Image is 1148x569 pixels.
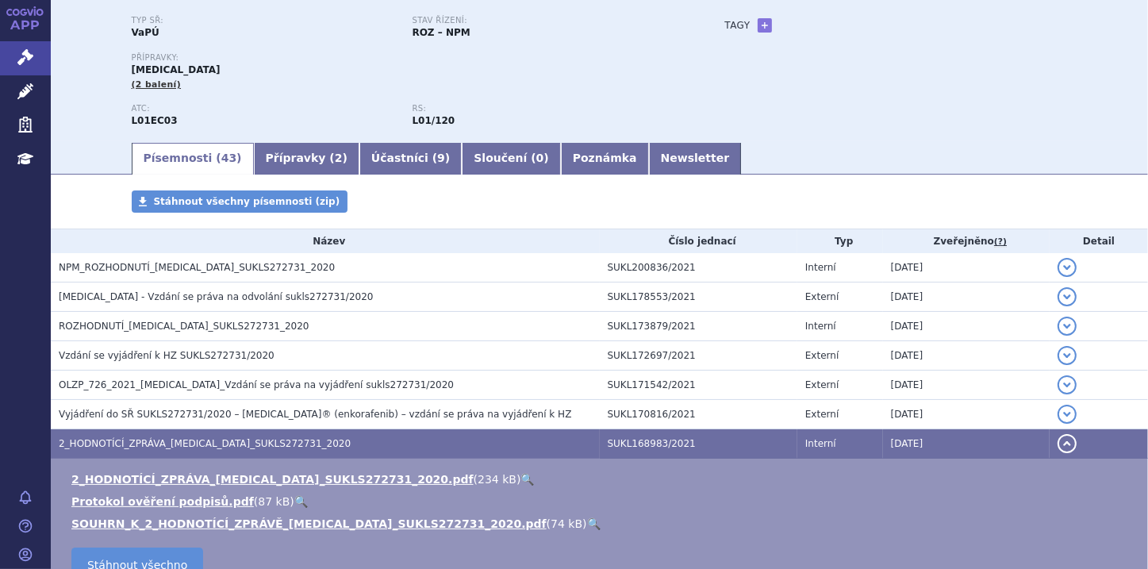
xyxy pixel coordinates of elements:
td: [DATE] [883,283,1050,312]
span: Stáhnout všechny písemnosti (zip) [154,196,340,207]
td: SUKL172697/2021 [600,341,797,371]
span: BRAFTOVI - Vzdání se práva na odvolání sukls272731/2020 [59,291,373,302]
span: OLZP_726_2021_Braftovi_Vzdání se práva na vyjádření sukls272731/2020 [59,379,454,390]
li: ( ) [71,471,1132,487]
th: Název [51,229,600,253]
p: RS: [413,104,678,113]
th: Číslo jednací [600,229,797,253]
button: detail [1058,317,1077,336]
p: ATC: [132,104,397,113]
td: SUKL170816/2021 [600,400,797,429]
td: [DATE] [883,429,1050,459]
td: SUKL200836/2021 [600,253,797,283]
span: Externí [805,350,839,361]
a: Newsletter [649,143,742,175]
span: Interní [805,321,836,332]
strong: ENKORAFENIB [132,115,178,126]
a: Přípravky (2) [254,143,359,175]
a: Protokol ověření podpisů.pdf [71,495,254,508]
h3: Tagy [725,16,751,35]
span: 74 kB [551,517,582,530]
button: detail [1058,258,1077,277]
td: [DATE] [883,400,1050,429]
th: Zveřejněno [883,229,1050,253]
td: SUKL168983/2021 [600,429,797,459]
span: 2 [335,152,343,164]
span: 43 [221,152,236,164]
a: Poznámka [561,143,649,175]
td: [DATE] [883,253,1050,283]
a: 🔍 [587,517,601,530]
button: detail [1058,287,1077,306]
a: + [758,18,772,33]
p: Stav řízení: [413,16,678,25]
span: Vzdání se vyjádření k HZ SUKLS272731/2020 [59,350,275,361]
a: SOUHRN_K_2_HODNOTÍCÍ_ZPRÁVĚ_[MEDICAL_DATA]_SUKLS272731_2020.pdf [71,517,547,530]
p: Typ SŘ: [132,16,397,25]
td: SUKL171542/2021 [600,371,797,400]
a: Sloučení (0) [462,143,560,175]
span: 0 [536,152,544,164]
td: [DATE] [883,371,1050,400]
strong: VaPÚ [132,27,159,38]
a: Stáhnout všechny písemnosti (zip) [132,190,348,213]
span: ROZHODNUTÍ_BRAFTOVI_SUKLS272731_2020 [59,321,309,332]
li: ( ) [71,516,1132,532]
a: 2_HODNOTÍCÍ_ZPRÁVA_[MEDICAL_DATA]_SUKLS272731_2020.pdf [71,473,474,486]
button: detail [1058,405,1077,424]
span: Interní [805,262,836,273]
strong: enkorafenib [413,115,455,126]
button: detail [1058,434,1077,453]
span: Externí [805,291,839,302]
span: Externí [805,379,839,390]
a: 🔍 [520,473,534,486]
td: SUKL173879/2021 [600,312,797,341]
a: 🔍 [294,495,308,508]
span: 87 kB [258,495,290,508]
button: detail [1058,375,1077,394]
span: 2_HODNOTÍCÍ_ZPRÁVA_BRAFTOVI_SUKLS272731_2020 [59,438,351,449]
span: 9 [437,152,445,164]
abbr: (?) [994,236,1007,248]
th: Detail [1050,229,1148,253]
button: detail [1058,346,1077,365]
p: Přípravky: [132,53,693,63]
th: Typ [797,229,883,253]
span: NPM_ROZHODNUTÍ_BRAFTOVI_SUKLS272731_2020 [59,262,335,273]
li: ( ) [71,494,1132,509]
span: (2 balení) [132,79,182,90]
strong: ROZ – NPM [413,27,470,38]
a: Účastníci (9) [359,143,462,175]
span: 234 kB [478,473,516,486]
td: SUKL178553/2021 [600,283,797,312]
a: Písemnosti (43) [132,143,254,175]
span: [MEDICAL_DATA] [132,64,221,75]
span: Externí [805,409,839,420]
td: [DATE] [883,312,1050,341]
span: Interní [805,438,836,449]
td: [DATE] [883,341,1050,371]
span: Vyjádření do SŘ SUKLS272731/2020 – Braftovi® (enkorafenib) – vzdání se práva na vyjádření k HZ [59,409,571,420]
